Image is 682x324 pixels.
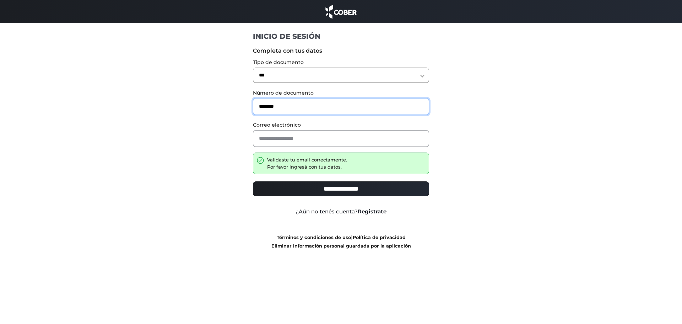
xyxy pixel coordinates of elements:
a: Registrate [358,208,386,215]
label: Completa con tus datos [253,47,429,55]
label: Correo electrónico [253,121,429,129]
div: Validaste tu email correctamente. Por favor ingresá con tus datos. [267,156,347,170]
img: cober_marca.png [324,4,358,20]
label: Tipo de documento [253,59,429,66]
div: | [248,233,435,250]
a: Política de privacidad [353,235,406,240]
div: ¿Aún no tenés cuenta? [248,208,435,216]
h1: INICIO DE SESIÓN [253,32,429,41]
a: Eliminar información personal guardada por la aplicación [271,243,411,249]
label: Número de documento [253,89,429,97]
a: Términos y condiciones de uso [277,235,351,240]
